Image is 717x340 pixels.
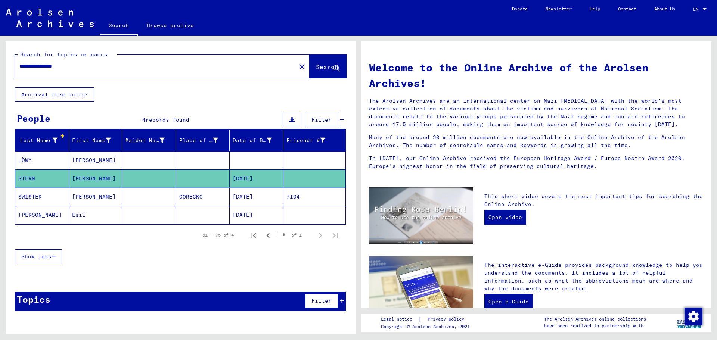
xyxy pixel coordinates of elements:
img: Arolsen_neg.svg [6,9,94,27]
img: eguide.jpg [369,256,473,325]
div: First Name [72,137,111,144]
p: The Arolsen Archives online collections [544,316,646,322]
div: Last Name [18,134,69,146]
div: of 1 [276,231,313,238]
mat-cell: SWISTEK [15,188,69,206]
div: People [17,112,50,125]
mat-header-cell: Place of Birth [176,130,230,151]
mat-cell: [DATE] [230,169,283,187]
mat-cell: [PERSON_NAME] [69,169,123,187]
div: Maiden Name [125,134,176,146]
span: EN [693,7,701,12]
button: Next page [313,228,328,243]
div: Place of Birth [179,137,218,144]
div: First Name [72,134,122,146]
mat-icon: close [298,62,307,71]
mat-cell: [PERSON_NAME] [69,151,123,169]
div: | [381,315,473,323]
mat-cell: [DATE] [230,206,283,224]
a: Privacy policy [422,315,473,323]
mat-cell: Esil [69,206,123,224]
a: Open video [484,210,526,225]
button: Clear [295,59,310,74]
button: Last page [328,228,343,243]
div: Topics [17,293,50,306]
div: Prisoner # [286,134,337,146]
div: Prisoner # [286,137,326,144]
img: Change consent [685,308,702,325]
a: Search [100,16,138,36]
mat-cell: [DATE] [230,188,283,206]
a: Legal notice [381,315,418,323]
mat-header-cell: First Name [69,130,123,151]
div: Date of Birth [233,134,283,146]
mat-label: Search for topics or names [20,51,108,58]
a: Open e-Guide [484,294,533,309]
mat-header-cell: Last Name [15,130,69,151]
p: The interactive e-Guide provides background knowledge to help you understand the documents. It in... [484,261,704,293]
span: Search [316,63,338,71]
mat-cell: STERN [15,169,69,187]
mat-header-cell: Maiden Name [122,130,176,151]
p: The Arolsen Archives are an international center on Nazi [MEDICAL_DATA] with the world’s most ext... [369,97,704,128]
div: Maiden Name [125,137,165,144]
div: Change consent [684,307,702,325]
img: yv_logo.png [676,313,704,332]
p: Many of the around 30 million documents are now available in the Online Archive of the Arolsen Ar... [369,134,704,149]
button: Previous page [261,228,276,243]
p: This short video covers the most important tips for searching the Online Archive. [484,193,704,208]
button: Show less [15,249,62,263]
mat-cell: GORECKO [176,188,230,206]
button: Filter [305,113,338,127]
p: have been realized in partnership with [544,322,646,329]
mat-cell: [PERSON_NAME] [15,206,69,224]
span: 4 [142,116,146,123]
span: Filter [311,297,332,304]
button: Filter [305,294,338,308]
mat-cell: 7104 [283,188,346,206]
button: First page [246,228,261,243]
div: 51 – 75 of 4 [202,232,234,238]
h1: Welcome to the Online Archive of the Arolsen Archives! [369,60,704,91]
span: Filter [311,116,332,123]
span: records found [146,116,189,123]
mat-header-cell: Prisoner # [283,130,346,151]
span: Show less [21,253,52,260]
div: Last Name [18,137,58,144]
mat-header-cell: Date of Birth [230,130,283,151]
button: Archival tree units [15,87,94,102]
img: video.jpg [369,187,473,244]
div: Place of Birth [179,134,230,146]
p: In [DATE], our Online Archive received the European Heritage Award / Europa Nostra Award 2020, Eu... [369,155,704,170]
p: Copyright © Arolsen Archives, 2021 [381,323,473,330]
button: Search [310,55,346,78]
a: Browse archive [138,16,203,34]
mat-cell: [PERSON_NAME] [69,188,123,206]
mat-cell: LÖWY [15,151,69,169]
div: Date of Birth [233,137,272,144]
